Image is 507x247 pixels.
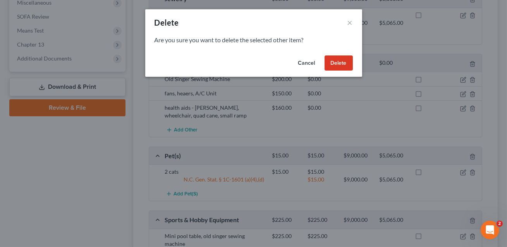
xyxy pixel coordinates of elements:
p: Are you sure you want to delete the selected other item? [155,36,353,45]
div: Delete [155,17,179,28]
button: Cancel [292,55,321,71]
button: Delete [325,55,353,71]
button: × [347,18,353,27]
iframe: Intercom live chat [481,221,499,239]
span: 2 [497,221,503,227]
